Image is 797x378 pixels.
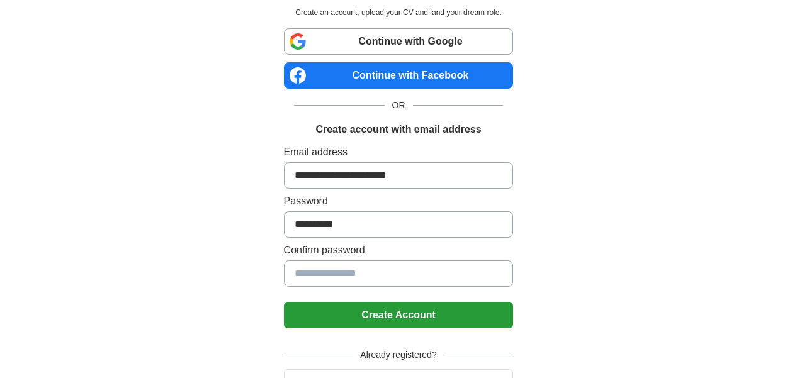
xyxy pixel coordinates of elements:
a: Continue with Facebook [284,62,514,89]
label: Email address [284,145,514,160]
label: Password [284,194,514,209]
span: OR [385,99,413,112]
span: Already registered? [353,348,444,362]
a: Continue with Google [284,28,514,55]
p: Create an account, upload your CV and land your dream role. [286,7,511,18]
button: Create Account [284,302,514,328]
label: Confirm password [284,243,514,258]
h1: Create account with email address [315,122,481,137]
